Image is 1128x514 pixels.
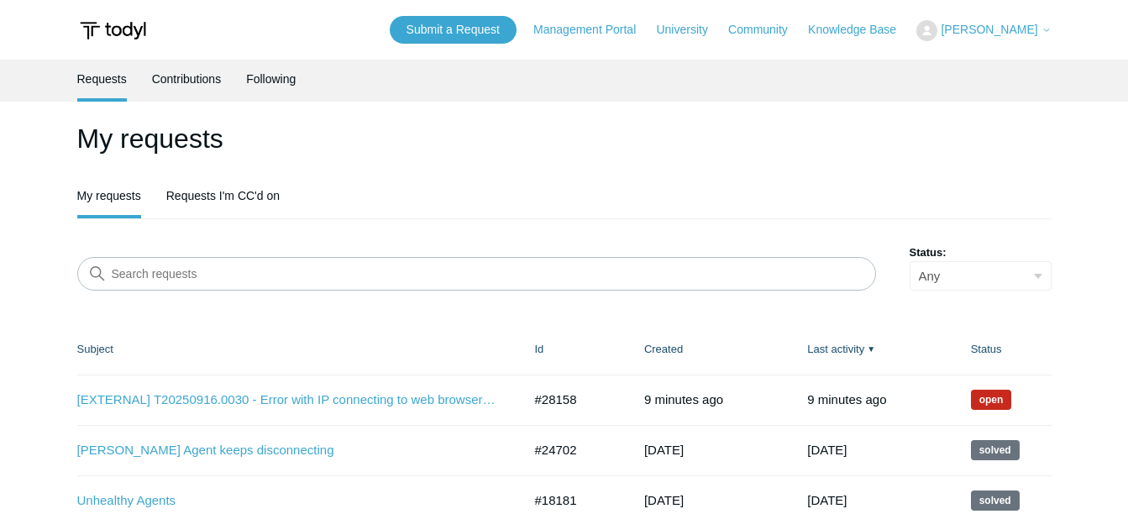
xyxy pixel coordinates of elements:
[77,118,1052,159] h1: My requests
[808,21,913,39] a: Knowledge Base
[656,21,724,39] a: University
[77,441,497,460] a: [PERSON_NAME] Agent keeps disconnecting
[807,493,847,507] time: 10/28/2024, 13:03
[971,490,1020,511] span: This request has been solved
[971,390,1012,410] span: We are working on a response for you
[77,176,141,215] a: My requests
[152,60,222,98] a: Contributions
[533,21,653,39] a: Management Portal
[518,375,627,425] td: #28158
[807,443,847,457] time: 06/04/2025, 12:02
[77,60,127,98] a: Requests
[910,244,1052,261] label: Status:
[644,343,683,355] a: Created
[644,493,684,507] time: 06/05/2024, 13:56
[954,324,1052,375] th: Status
[941,23,1037,36] span: [PERSON_NAME]
[518,324,627,375] th: Id
[77,491,497,511] a: Unhealthy Agents
[728,21,805,39] a: Community
[644,392,723,406] time: 09/16/2025, 13:50
[971,440,1020,460] span: This request has been solved
[518,425,627,475] td: #24702
[166,176,280,215] a: Requests I'm CC'd on
[807,343,864,355] a: Last activity▼
[77,324,518,375] th: Subject
[77,15,149,46] img: Todyl Support Center Help Center home page
[77,257,876,291] input: Search requests
[77,391,497,410] a: [EXTERNAL] T20250916.0030 - Error with IP connecting to web browser | Dee
[867,343,875,355] span: ▼
[916,20,1051,41] button: [PERSON_NAME]
[644,443,684,457] time: 05/05/2025, 16:48
[246,60,296,98] a: Following
[390,16,517,44] a: Submit a Request
[807,392,886,406] time: 09/16/2025, 13:50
